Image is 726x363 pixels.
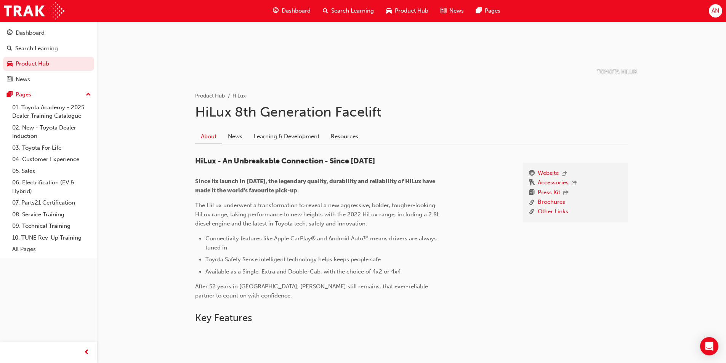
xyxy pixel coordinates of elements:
[195,104,628,120] h1: HiLux 8th Generation Facelift
[485,6,500,15] span: Pages
[712,6,719,15] span: AN
[9,209,94,221] a: 08. Service Training
[538,198,565,207] a: Brochures
[195,93,225,99] a: Product Hub
[538,169,559,179] a: Website
[434,3,470,19] a: news-iconNews
[16,75,30,84] div: News
[3,24,94,88] button: DashboardSearch LearningProduct HubNews
[273,6,279,16] span: guage-icon
[16,90,31,99] div: Pages
[9,232,94,244] a: 10. TUNE Rev-Up Training
[3,42,94,56] a: Search Learning
[470,3,506,19] a: pages-iconPages
[248,129,325,144] a: Learning & Development
[7,61,13,67] span: car-icon
[3,88,94,102] button: Pages
[7,45,12,52] span: search-icon
[9,154,94,165] a: 04. Customer Experience
[529,169,535,179] span: www-icon
[538,188,560,198] a: Press Kit
[3,57,94,71] a: Product Hub
[476,6,482,16] span: pages-icon
[331,6,374,15] span: Search Learning
[4,2,64,19] img: Trak
[9,243,94,255] a: All Pages
[84,348,90,357] span: prev-icon
[325,129,364,144] a: Resources
[529,207,535,217] span: link-icon
[9,102,94,122] a: 01. Toyota Academy - 2025 Dealer Training Catalogue
[529,178,535,188] span: keys-icon
[597,68,637,77] p: TOYOTA HILUX
[395,6,428,15] span: Product Hub
[538,207,568,217] a: Other Links
[700,337,718,355] div: Open Intercom Messenger
[317,3,380,19] a: search-iconSearch Learning
[538,178,569,188] a: Accessories
[282,6,311,15] span: Dashboard
[441,6,446,16] span: news-icon
[232,92,246,101] li: HiLux
[9,122,94,142] a: 02. New - Toyota Dealer Induction
[572,180,577,187] span: outbound-icon
[15,44,58,53] div: Search Learning
[323,6,328,16] span: search-icon
[709,4,722,18] button: AN
[195,283,430,299] span: After 52 years in [GEOGRAPHIC_DATA], [PERSON_NAME] still remains, that ever-reliable partner to c...
[380,3,434,19] a: car-iconProduct Hub
[7,76,13,83] span: news-icon
[529,198,535,207] span: link-icon
[267,3,317,19] a: guage-iconDashboard
[3,72,94,86] a: News
[7,91,13,98] span: pages-icon
[9,197,94,209] a: 07. Parts21 Certification
[9,165,94,177] a: 05. Sales
[3,26,94,40] a: Dashboard
[562,171,567,177] span: outbound-icon
[449,6,464,15] span: News
[86,90,91,100] span: up-icon
[195,157,375,165] span: HiLux - An Unbreakable Connection - Since [DATE]
[195,202,441,227] span: The HiLux underwent a transformation to reveal a new aggressive, bolder, tougher-looking HiLux ra...
[529,188,535,198] span: booktick-icon
[386,6,392,16] span: car-icon
[7,30,13,37] span: guage-icon
[9,142,94,154] a: 03. Toyota For Life
[205,235,438,251] span: Connectivity features like Apple CarPlay® and Android Auto™ means drivers are always tuned in
[195,178,436,194] span: Since its launch in [DATE], the legendary quality, durability and reliability of HiLux have made ...
[195,129,222,144] a: About
[205,256,381,263] span: Toyota Safety Sense intelligent technology helps keeps people safe
[205,268,401,275] span: Available as a Single, Extra and Double-Cab, with the choice of 4x2 or 4x4
[195,312,628,324] h2: Key Features
[9,220,94,232] a: 09. Technical Training
[16,29,45,37] div: Dashboard
[222,129,248,144] a: News
[9,177,94,197] a: 06. Electrification (EV & Hybrid)
[563,190,569,197] span: outbound-icon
